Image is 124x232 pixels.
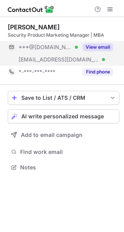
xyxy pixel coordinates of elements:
[20,164,116,171] span: Notes
[83,68,113,76] button: Reveal Button
[8,5,54,14] img: ContactOut v5.3.10
[8,32,119,39] div: Security Product Marketing Manager | MBA
[8,91,119,105] button: save-profile-one-click
[8,109,119,123] button: AI write personalized message
[8,23,60,31] div: [PERSON_NAME]
[21,132,83,138] span: Add to email campaign
[19,56,99,63] span: [EMAIL_ADDRESS][DOMAIN_NAME]
[20,148,116,155] span: Find work email
[21,113,104,119] span: AI write personalized message
[19,44,72,51] span: ***@[DOMAIN_NAME]
[8,162,119,173] button: Notes
[21,95,106,101] div: Save to List / ATS / CRM
[83,43,113,51] button: Reveal Button
[8,147,119,157] button: Find work email
[8,128,119,142] button: Add to email campaign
